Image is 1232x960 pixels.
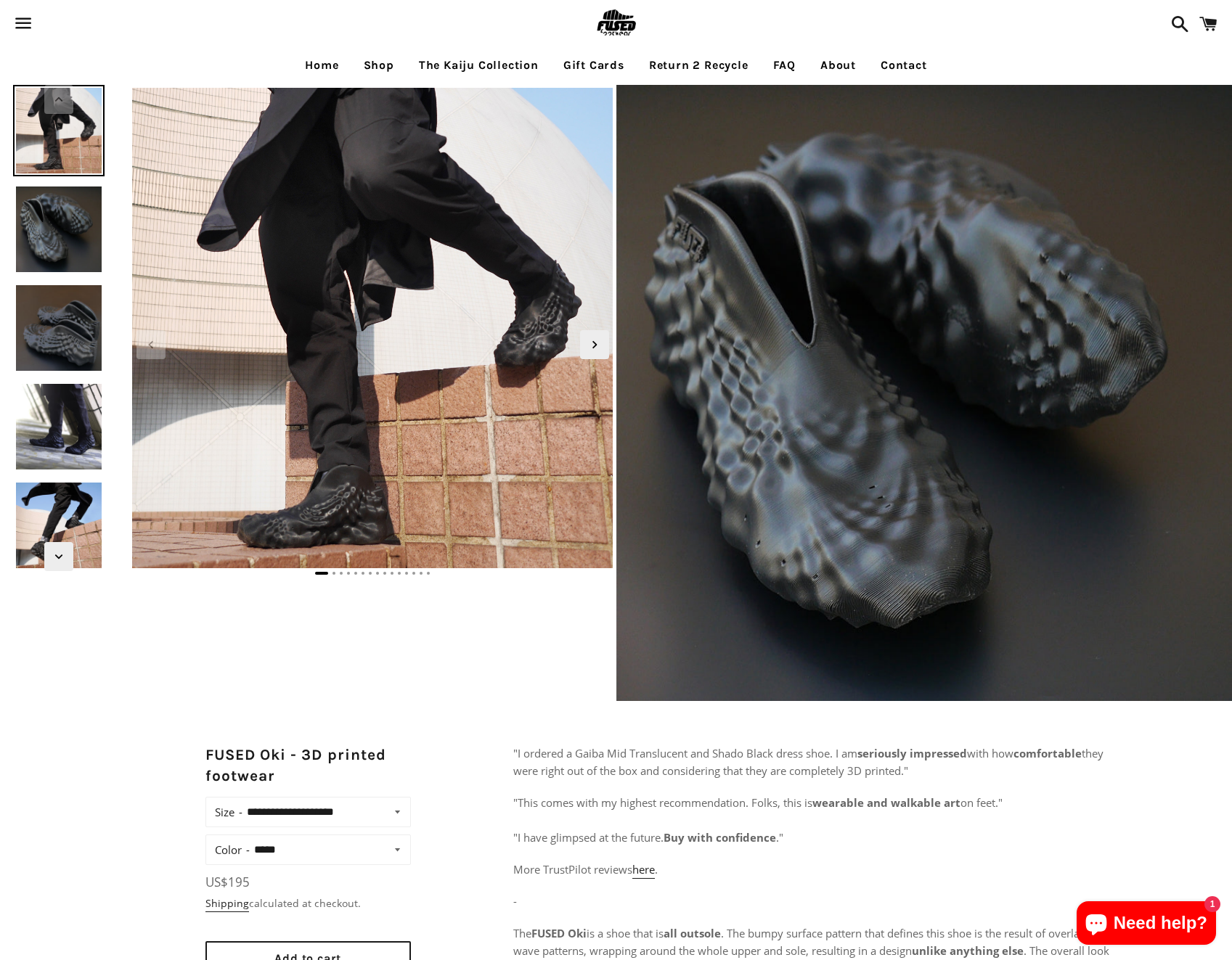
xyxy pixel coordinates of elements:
a: Contact [870,47,938,83]
span: Go to slide 3 [340,572,343,575]
label: Size [215,802,242,822]
img: [3D printed Shoes] - lightweight custom 3dprinted shoes sneakers sandals fused footwear [13,480,105,571]
a: FAQ [762,47,807,83]
span: Go to slide 4 [347,572,350,575]
b: wearable and walkable art [812,795,960,810]
span: Go to slide 15 [427,572,430,575]
img: [3D printed Shoes] - lightweight custom 3dprinted shoes sneakers sandals fused footwear [13,184,105,275]
a: Shipping [205,896,249,912]
strong: unlike anything else [912,943,1024,958]
img: [3D printed Shoes] - lightweight custom 3dprinted shoes sneakers sandals fused footwear [13,381,105,472]
span: they were right out of the box and considering that they are completely 3D printed." [513,746,1104,778]
strong: FUSED Oki [531,926,587,940]
b: Buy with confidence [664,830,776,845]
strong: all outsole [664,926,721,940]
a: The Kaiju Collection [408,47,550,83]
span: Go to slide 14 [420,572,423,575]
span: with how [967,746,1013,760]
span: US$195 [205,874,250,890]
inbox-online-store-chat: Shopify online store chat [1072,901,1220,948]
span: Go to slide 10 [391,572,393,575]
span: Go to slide 9 [383,572,386,575]
span: . [655,862,658,877]
a: Gift Cards [552,47,635,83]
span: - [513,894,517,908]
span: here [632,862,655,877]
a: Return 2 Recycle [638,47,759,83]
span: ." [776,830,783,845]
h2: FUSED Oki - 3D printed footwear [205,744,411,787]
span: Go to slide 8 [376,572,379,575]
span: "I have glimpsed at the future. [513,830,664,845]
span: "I ordered a Gaiba Mid Translucent and Shado Black dress shoe. I am [513,746,857,760]
span: Go to slide 2 [333,572,335,575]
a: Home [294,47,349,83]
a: here [632,862,655,879]
span: Go to slide 12 [405,572,408,575]
a: About [809,47,867,83]
span: Go to slide 13 [412,572,415,575]
div: Next slide [580,330,609,359]
img: [3D printed Shoes] - lightweight custom 3dprinted shoes sneakers sandals fused footwear [13,282,105,374]
span: Go to slide 1 [315,572,328,575]
span: Go to slide 6 [362,572,364,575]
span: Go to slide 7 [369,572,372,575]
a: Shop [353,47,405,83]
b: comfortable [1013,746,1082,760]
span: Go to slide 5 [354,572,357,575]
img: [3D printed Shoes] - lightweight custom 3dprinted shoes sneakers sandals fused footwear [13,85,105,176]
span: "This comes with my highest recommendation. Folks, this is [513,795,812,810]
b: seriously impressed [857,746,967,760]
div: calculated at checkout. [205,895,411,911]
span: More TrustPilot reviews [513,862,632,877]
label: Color [215,840,250,860]
span: on feet." [960,795,1003,810]
span: Go to slide 11 [398,572,401,575]
div: Previous slide [136,330,166,359]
